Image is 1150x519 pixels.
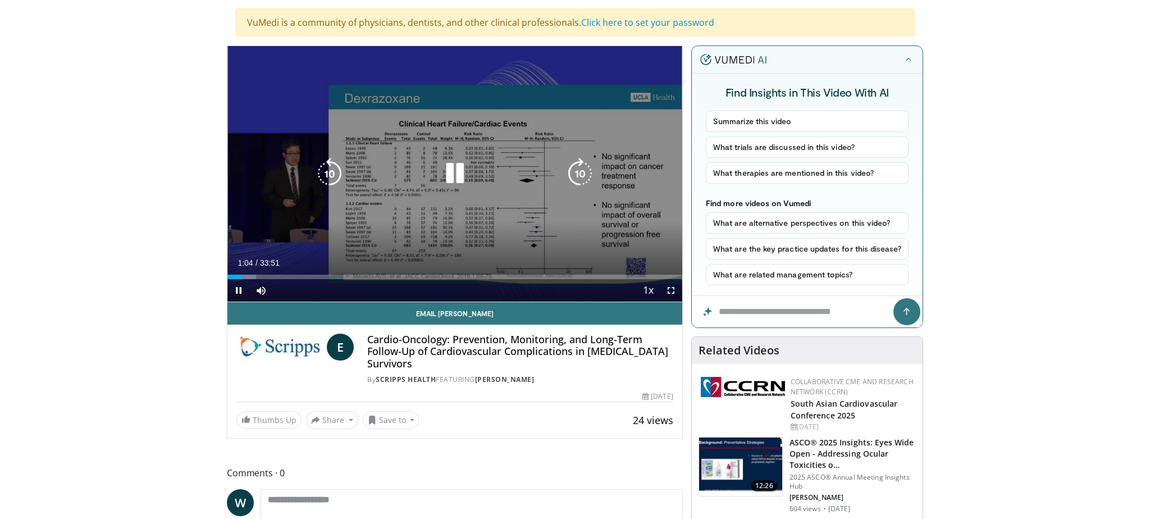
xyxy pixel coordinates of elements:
button: What are related management topics? [706,264,909,285]
div: Progress Bar [227,275,682,279]
a: Collaborative CME and Research Network (CCRN) [791,377,914,397]
button: Mute [250,279,272,302]
button: Share [306,411,358,429]
p: Find more videos on Vumedi [706,198,909,208]
span: 1:04 [238,258,253,267]
button: Save to [363,411,420,429]
img: a04ee3ba-8487-4636-b0fb-5e8d268f3737.png.150x105_q85_autocrop_double_scale_upscale_version-0.2.png [701,377,785,397]
span: / [255,258,258,267]
button: Summarize this video [706,111,909,132]
a: E [327,334,354,361]
a: Scripps Health [376,375,436,384]
button: Pause [227,279,250,302]
a: 12:26 ASCO® 2025 Insights: Eyes Wide Open - Addressing Ocular Toxicities o… 2025 ASCO® Annual Mee... [699,437,916,513]
a: Thumbs Up [236,411,302,429]
div: VuMedi is a community of physicians, dentists, and other clinical professionals. [235,8,915,37]
p: [PERSON_NAME] [790,493,916,502]
div: [DATE] [791,422,914,432]
div: [DATE] [642,391,673,402]
span: 33:51 [260,258,280,267]
h4: Find Insights in This Video With AI [706,85,909,99]
h4: Cardio-Oncology: Prevention, Monitoring, and Long-Term Follow-Up of Cardiovascular Complications ... [367,334,673,370]
video-js: Video Player [227,46,682,302]
button: Playback Rate [637,279,660,302]
a: Email [PERSON_NAME] [227,302,682,325]
span: 12:26 [751,480,778,491]
button: What are the key practice updates for this disease? [706,238,909,259]
h3: ASCO® 2025 Insights: Eyes Wide Open - Addressing Ocular Toxicities o… [790,437,916,471]
div: By FEATURING [367,375,673,385]
button: What are alternative perspectives on this video? [706,212,909,234]
a: W [227,489,254,516]
h4: Related Videos [699,344,779,357]
a: Click here to set your password [581,16,714,29]
a: [PERSON_NAME] [475,375,535,384]
span: Comments 0 [227,466,683,480]
p: 2025 ASCO® Annual Meeting Insights Hub [790,473,916,491]
p: 604 views [790,504,821,513]
input: Question for the AI [692,296,923,327]
img: vumedi-ai-logo.v2.svg [700,54,766,65]
a: South Asian Cardiovascular Conference 2025 [791,398,898,421]
p: [DATE] [828,504,851,513]
div: · [823,504,826,513]
button: What therapies are mentioned in this video? [706,162,909,184]
button: Fullscreen [660,279,682,302]
img: b996844e-283e-46d3-a511-8b624ad06fb9.150x105_q85_crop-smart_upscale.jpg [699,438,782,496]
span: 24 views [633,413,673,427]
button: What trials are discussed in this video? [706,136,909,158]
img: Scripps Health [236,334,322,361]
